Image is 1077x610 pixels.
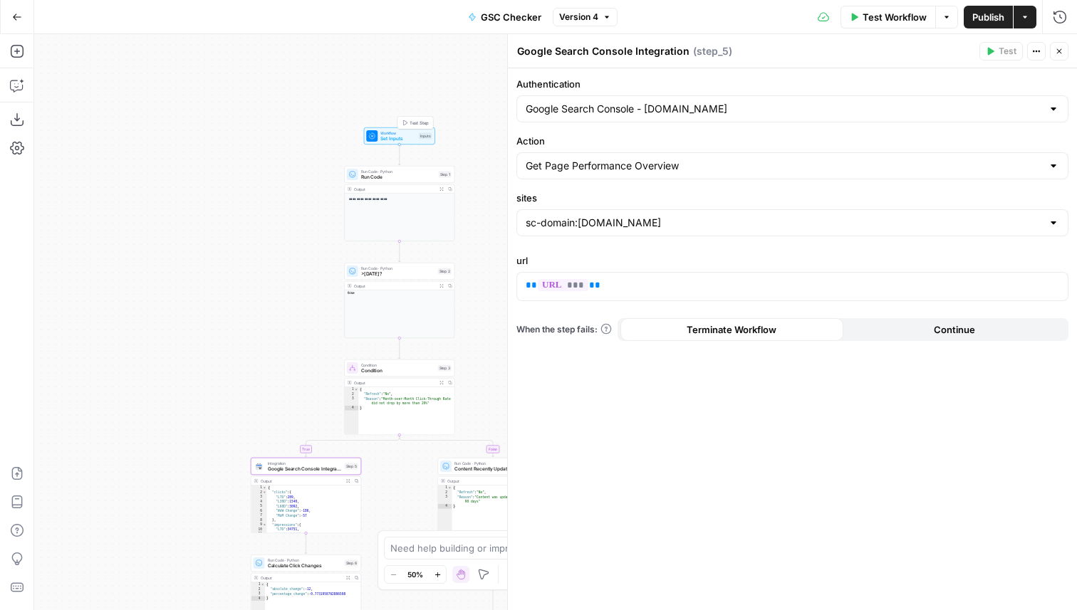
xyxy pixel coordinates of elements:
[345,392,359,397] div: 2
[251,504,267,509] div: 5
[354,283,435,289] div: Output
[419,133,432,140] div: Inputs
[863,10,927,24] span: Test Workflow
[251,513,267,518] div: 7
[553,8,618,26] button: Version 4
[268,562,342,569] span: Calculate Click Changes
[268,461,342,466] span: Integration
[251,458,361,533] div: IntegrationGoogle Search Console IntegrationStep 5Output{ "clicks":{ "L7D":289, "L30D":1540, "L60...
[380,130,416,136] span: Workflow
[261,582,265,587] span: Toggle code folding, rows 1 through 4
[843,318,1066,341] button: Continue
[345,560,358,567] div: Step 6
[398,144,400,165] g: Edge from start to step_1
[251,495,267,500] div: 3
[251,587,266,592] div: 2
[251,490,267,495] div: 2
[263,522,267,527] span: Toggle code folding, rows 9 through 15
[448,485,452,490] span: Toggle code folding, rows 1 through 4
[516,134,1068,148] label: Action
[251,591,266,596] div: 3
[526,102,1042,116] input: Google Search Console - amplitude.com
[344,127,454,144] div: WorkflowSet InputsInputsTest Step
[268,466,342,473] span: Google Search Console Integration
[526,159,1042,173] input: Get Page Performance Overview
[438,490,452,495] div: 2
[481,10,541,24] span: GSC Checker
[999,45,1016,58] span: Test
[517,44,690,58] textarea: Google Search Console Integration
[438,365,452,372] div: Step 3
[251,532,267,537] div: 11
[251,518,267,523] div: 8
[263,490,267,495] span: Toggle code folding, rows 2 through 8
[345,463,358,470] div: Step 5
[979,42,1023,61] button: Test
[447,478,529,484] div: Output
[345,387,359,392] div: 1
[526,216,1042,230] input: sc-domain:amplitude.com
[361,265,435,271] span: Run Code · Python
[438,458,548,533] div: Run Code · PythonContent Recently UpdatedStep 4Output{ "Refresh":"No", "Reason":"Content was upda...
[438,495,452,504] div: 3
[251,522,267,527] div: 9
[559,11,598,23] span: Version 4
[251,596,266,601] div: 4
[251,485,267,490] div: 1
[361,169,436,174] span: Run Code · Python
[459,6,550,28] button: GSC Checker
[516,253,1068,268] label: url
[400,435,494,457] g: Edge from step_3 to step_4
[251,500,267,505] div: 4
[361,367,435,374] span: Condition
[454,461,529,466] span: Run Code · Python
[354,387,358,392] span: Toggle code folding, rows 1 through 4
[438,504,452,509] div: 4
[516,77,1068,91] label: Authentication
[516,191,1068,205] label: sites
[354,380,435,386] div: Output
[439,172,452,178] div: Step 1
[972,10,1004,24] span: Publish
[261,478,342,484] div: Output
[454,466,529,473] span: Content Recently Updated
[345,290,454,295] div: false
[261,575,342,581] div: Output
[361,174,436,181] span: Run Code
[344,263,454,338] div: Run Code · Python>[DATE]?Step 2Outputfalse
[380,135,416,142] span: Set Inputs
[361,362,435,368] span: Condition
[398,338,400,359] g: Edge from step_2 to step_3
[354,186,435,192] div: Output
[516,323,612,336] a: When the step fails:
[693,44,732,58] span: ( step_5 )
[361,270,435,278] span: >[DATE]?
[964,6,1013,28] button: Publish
[345,406,359,411] div: 4
[344,359,454,435] div: ConditionConditionStep 3Output{ "Refresh":"No", "Reason":"Month-over-Month Click-Through Rate did...
[305,533,307,554] g: Edge from step_5 to step_6
[256,463,263,470] img: google-search-console.svg
[268,557,342,563] span: Run Code · Python
[345,396,359,406] div: 3
[438,485,452,490] div: 1
[841,6,935,28] button: Test Workflow
[934,322,975,337] span: Continue
[251,509,267,514] div: 6
[438,268,452,275] div: Step 2
[305,435,400,457] g: Edge from step_3 to step_5
[251,527,267,532] div: 10
[398,241,400,262] g: Edge from step_1 to step_2
[263,485,267,490] span: Toggle code folding, rows 1 through 30
[410,120,429,126] span: Test Step
[687,322,776,337] span: Terminate Workflow
[251,582,266,587] div: 1
[399,118,432,127] button: Test Step
[407,569,423,580] span: 50%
